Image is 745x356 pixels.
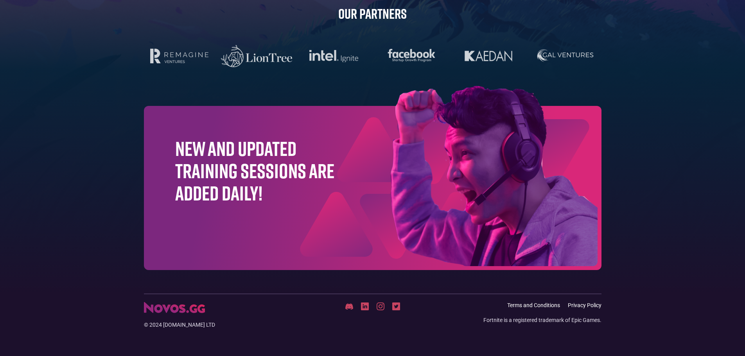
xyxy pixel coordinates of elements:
[144,5,601,22] h2: Our Partners
[568,302,601,309] a: Privacy Policy
[483,316,601,324] div: Fortnite is a registered trademark of Epic Games.
[175,137,335,204] h1: New and updated training sessions are added daily!
[144,321,296,329] div: © 2024 [DOMAIN_NAME] LTD
[507,302,560,309] a: Terms and Conditions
